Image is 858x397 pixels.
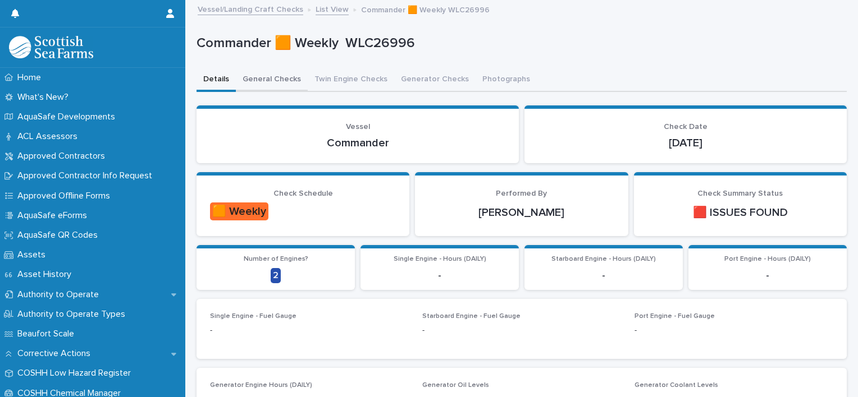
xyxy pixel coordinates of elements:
[13,131,86,142] p: ACL Assessors
[394,256,486,262] span: Single Engine - Hours (DAILY)
[422,313,521,320] span: Starboard Engine - Fuel Gauge
[13,269,80,280] p: Asset History
[13,250,54,260] p: Assets
[197,35,842,52] p: Commander 🟧 Weekly WLC26996
[422,382,489,389] span: Generator Oil Levels
[635,313,715,320] span: Port Engine - Fuel Gauge
[210,325,409,336] p: -
[210,313,296,320] span: Single Engine - Fuel Gauge
[551,256,656,262] span: Starboard Engine - Hours (DAILY)
[210,202,268,220] div: 🟧 Weekly
[367,270,512,281] p: -
[496,190,547,197] span: Performed By
[197,68,236,92] button: Details
[346,123,370,131] span: Vessel
[273,190,333,197] span: Check Schedule
[13,151,114,161] p: Approved Contractors
[13,210,96,221] p: AquaSafe eForms
[635,325,833,336] p: -
[210,382,312,389] span: Generator Engine Hours (DAILY)
[13,170,161,181] p: Approved Contractor Info Request
[13,92,77,103] p: What's New?
[236,68,308,92] button: General Checks
[13,329,83,339] p: Beaufort Scale
[695,270,840,281] p: -
[394,68,476,92] button: Generator Checks
[13,348,99,359] p: Corrective Actions
[538,136,833,150] p: [DATE]
[308,68,394,92] button: Twin Engine Checks
[476,68,537,92] button: Photographs
[724,256,811,262] span: Port Engine - Hours (DAILY)
[361,3,490,15] p: Commander 🟧 Weekly WLC26996
[13,289,108,300] p: Authority to Operate
[210,136,505,150] p: Commander
[664,123,708,131] span: Check Date
[13,112,124,122] p: AquaSafe Developments
[9,36,93,58] img: bPIBxiqnSb2ggTQWdOVV
[13,309,134,320] p: Authority to Operate Types
[422,325,621,336] p: -
[13,368,140,378] p: COSHH Low Hazard Register
[647,206,833,219] p: 🟥 ISSUES FOUND
[271,268,281,283] div: 2
[198,2,303,15] a: Vessel/Landing Craft Checks
[13,230,107,241] p: AquaSafe QR Codes
[697,190,783,197] span: Check Summary Status
[316,2,349,15] a: List View
[428,206,614,219] p: [PERSON_NAME]
[13,191,119,201] p: Approved Offline Forms
[13,72,50,83] p: Home
[531,270,676,281] p: -
[635,382,718,389] span: Generator Coolant Levels
[244,256,308,262] span: Number of Engines?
